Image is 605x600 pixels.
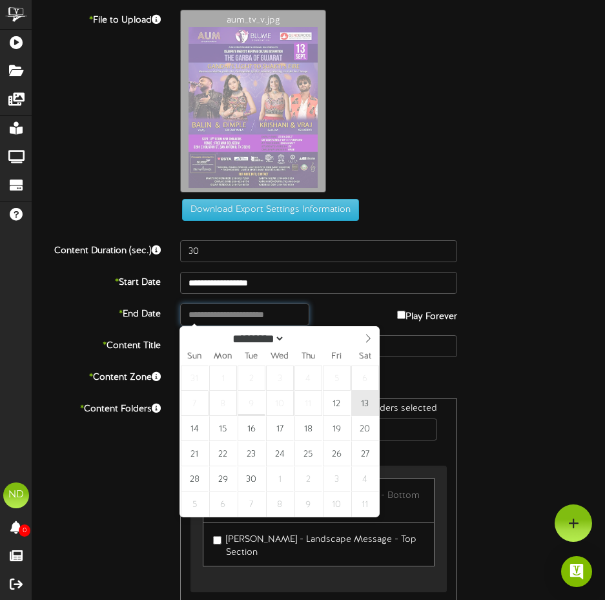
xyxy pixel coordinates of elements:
label: [PERSON_NAME] - Landscape Message - Top Section [213,529,424,559]
span: September 13, 2025 [351,391,379,416]
span: September 24, 2025 [266,441,294,466]
span: October 1, 2025 [266,466,294,491]
label: Content Zone [23,367,170,384]
input: [PERSON_NAME] - Landscape Message - Top Section [213,536,221,544]
span: September 5, 2025 [323,366,351,391]
span: September 20, 2025 [351,416,379,441]
label: Content Title [23,335,170,353]
span: Sun [180,353,209,361]
span: September 15, 2025 [209,416,237,441]
div: ND [3,482,29,508]
span: October 8, 2025 [266,491,294,517]
span: September 26, 2025 [323,441,351,466]
span: October 3, 2025 [323,466,351,491]
span: Tue [237,353,265,361]
span: September 2, 2025 [238,366,265,391]
span: September 11, 2025 [294,391,322,416]
span: October 7, 2025 [238,491,265,517]
span: September 12, 2025 [323,391,351,416]
span: September 25, 2025 [294,441,322,466]
span: September 6, 2025 [351,366,379,391]
a: Download Export Settings Information [176,205,359,215]
span: October 9, 2025 [294,491,322,517]
span: October 5, 2025 [181,491,209,517]
input: Play Forever [397,311,405,319]
div: Open Intercom Messenger [561,556,592,587]
span: September 19, 2025 [323,416,351,441]
span: September 18, 2025 [294,416,322,441]
span: October 6, 2025 [209,491,237,517]
span: October 11, 2025 [351,491,379,517]
span: September 29, 2025 [209,466,237,491]
label: End Date [23,304,170,321]
span: September 3, 2025 [266,366,294,391]
span: September 21, 2025 [181,441,209,466]
span: October 10, 2025 [323,491,351,517]
span: September 27, 2025 [351,441,379,466]
label: Content Duration (sec.) [23,240,170,258]
span: September 4, 2025 [294,366,322,391]
button: Download Export Settings Information [182,199,359,221]
span: September 14, 2025 [181,416,209,441]
span: September 22, 2025 [209,441,237,466]
span: Fri [322,353,351,361]
span: September 17, 2025 [266,416,294,441]
span: 0 [19,524,30,537]
label: Start Date [23,272,170,289]
span: October 2, 2025 [294,466,322,491]
span: October 4, 2025 [351,466,379,491]
span: Wed [265,353,294,361]
span: September 9, 2025 [238,391,265,416]
label: Play Forever [397,304,457,324]
span: Mon [209,353,237,361]
span: September 1, 2025 [209,366,237,391]
span: Thu [294,353,322,361]
span: August 31, 2025 [181,366,209,391]
span: September 30, 2025 [238,466,265,491]
input: Year [285,332,331,346]
span: September 23, 2025 [238,441,265,466]
span: September 28, 2025 [181,466,209,491]
span: Sat [351,353,379,361]
span: September 16, 2025 [238,416,265,441]
label: Content Folders [23,398,170,416]
span: September 8, 2025 [209,391,237,416]
span: September 10, 2025 [266,391,294,416]
label: File to Upload [23,10,170,27]
span: September 7, 2025 [181,391,209,416]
